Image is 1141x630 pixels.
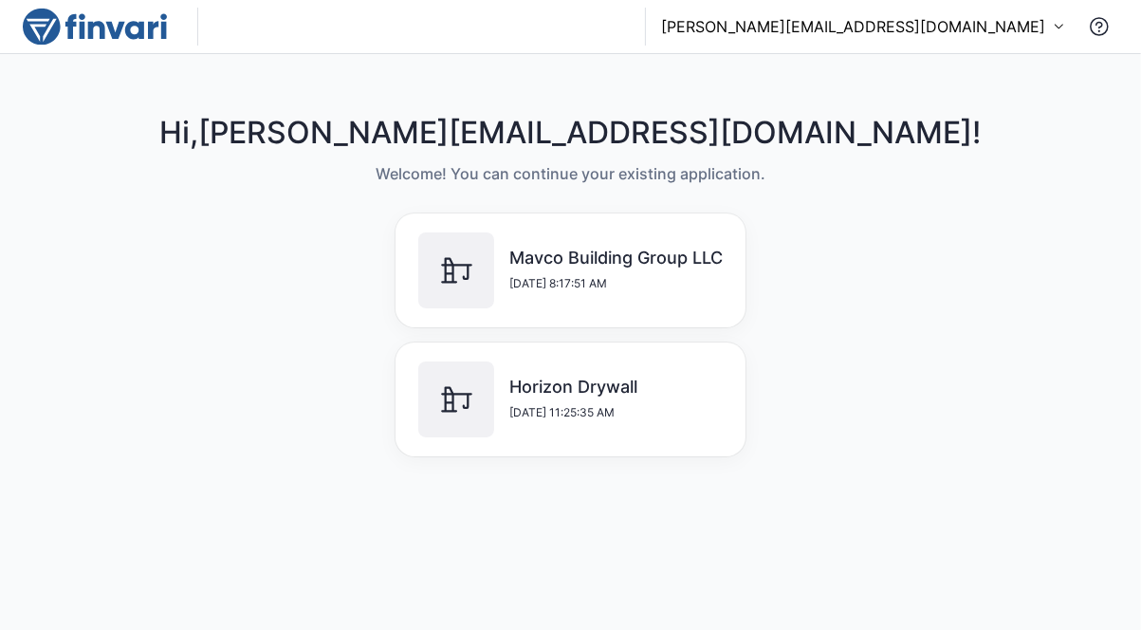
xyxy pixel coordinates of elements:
[509,377,637,398] h6: Horizon Drywall
[661,15,1045,38] p: [PERSON_NAME][EMAIL_ADDRESS][DOMAIN_NAME]
[661,15,1065,38] button: [PERSON_NAME][EMAIL_ADDRESS][DOMAIN_NAME]
[380,335,761,464] div: Horizon Drywall[DATE] 11:25:35 AM
[509,403,637,422] span: [DATE] 11:25:35 AM
[509,248,723,269] h6: Mavco Building Group LLC
[160,162,982,186] h6: Welcome! You can continue your existing application.
[1080,8,1118,46] button: Contact Support
[23,8,167,46] img: logo
[160,115,982,151] h4: Hi, [PERSON_NAME][EMAIL_ADDRESS][DOMAIN_NAME] !
[380,206,761,335] div: Mavco Building Group LLC[DATE] 8:17:51 AM
[509,274,723,293] span: [DATE] 8:17:51 AM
